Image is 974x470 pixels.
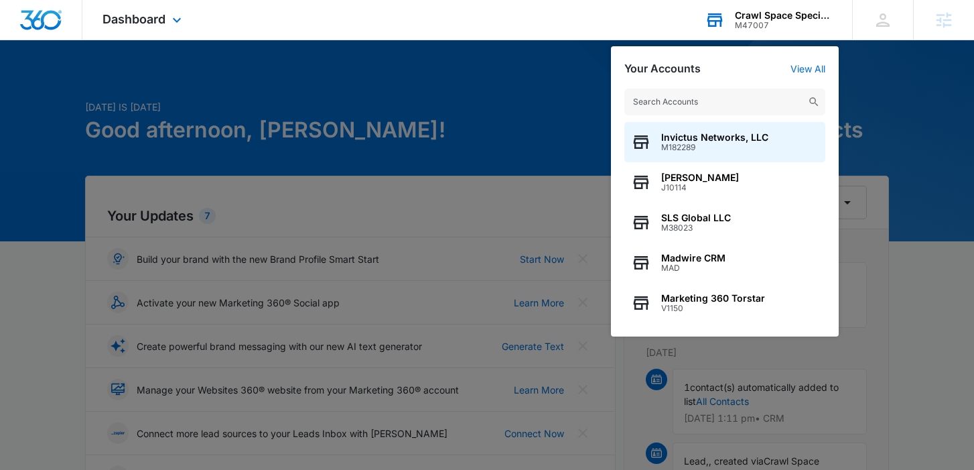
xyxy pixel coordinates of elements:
span: M182289 [661,143,768,152]
span: SLS Global LLC [661,213,731,223]
input: Search Accounts [624,89,825,115]
button: Madwire CRMMAD [624,243,825,283]
button: Marketing 360 TorstarV1150 [624,283,825,323]
span: Madwire CRM [661,253,725,263]
button: [PERSON_NAME]J10114 [624,162,825,202]
h2: Your Accounts [624,62,701,75]
span: V1150 [661,304,765,313]
span: J10114 [661,183,739,192]
span: MAD [661,263,725,273]
button: Invictus Networks, LLCM182289 [624,122,825,162]
div: account name [735,10,833,21]
button: SLS Global LLCM38023 [624,202,825,243]
span: Invictus Networks, LLC [661,132,768,143]
span: Marketing 360 Torstar [661,293,765,304]
span: [PERSON_NAME] [661,172,739,183]
div: account id [735,21,833,30]
span: Dashboard [102,12,165,26]
a: View All [790,63,825,74]
span: M38023 [661,223,731,233]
